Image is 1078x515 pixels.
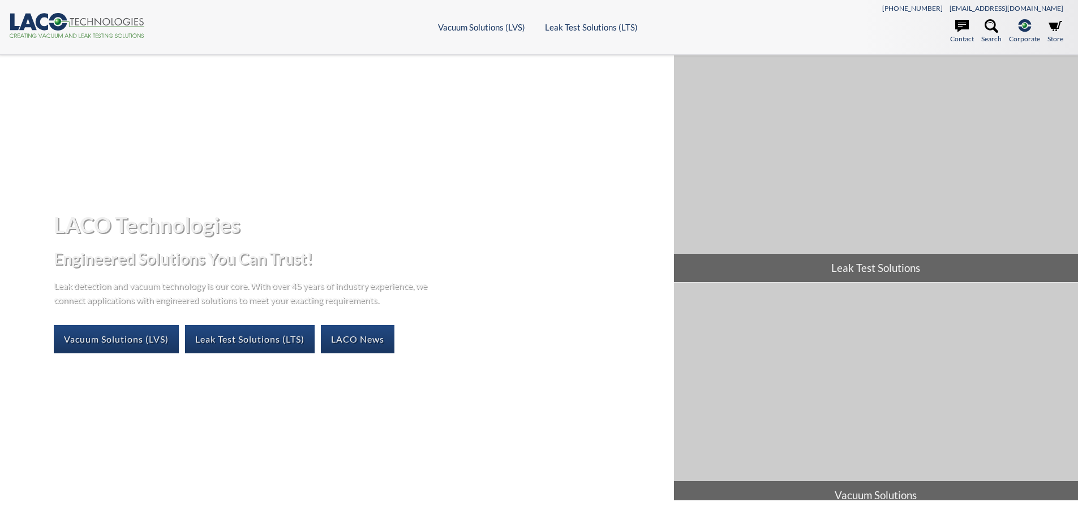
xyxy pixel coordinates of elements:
[54,325,179,353] a: Vacuum Solutions (LVS)
[981,19,1002,44] a: Search
[882,4,943,12] a: [PHONE_NUMBER]
[1047,19,1063,44] a: Store
[674,55,1078,282] a: Leak Test Solutions
[185,325,315,353] a: Leak Test Solutions (LTS)
[950,19,974,44] a: Contact
[438,22,525,32] a: Vacuum Solutions (LVS)
[674,481,1078,509] span: Vacuum Solutions
[54,248,664,269] h2: Engineered Solutions You Can Trust!
[545,22,638,32] a: Leak Test Solutions (LTS)
[54,278,433,307] p: Leak detection and vacuum technology is our core. With over 45 years of industry experience, we c...
[674,254,1078,282] span: Leak Test Solutions
[54,211,664,239] h1: LACO Technologies
[1009,33,1040,44] span: Corporate
[950,4,1063,12] a: [EMAIL_ADDRESS][DOMAIN_NAME]
[321,325,394,353] a: LACO News
[674,283,1078,509] a: Vacuum Solutions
